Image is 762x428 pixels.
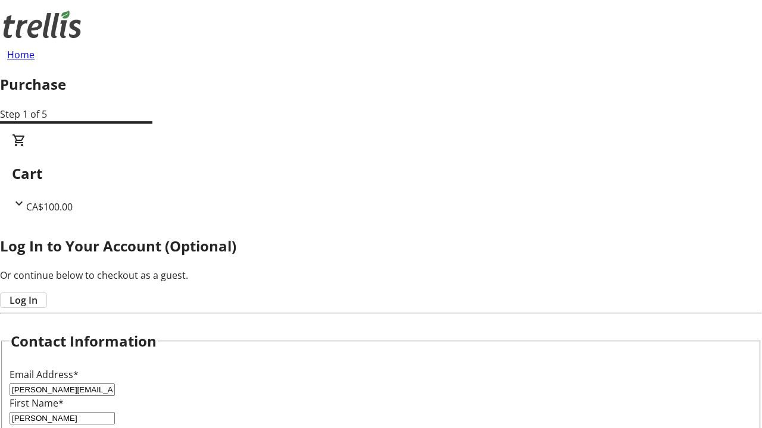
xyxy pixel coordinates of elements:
div: CartCA$100.00 [12,133,750,214]
h2: Cart [12,163,750,184]
label: Email Address* [10,368,79,381]
span: Log In [10,293,38,307]
h2: Contact Information [11,331,157,352]
label: First Name* [10,396,64,410]
span: CA$100.00 [26,200,73,213]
